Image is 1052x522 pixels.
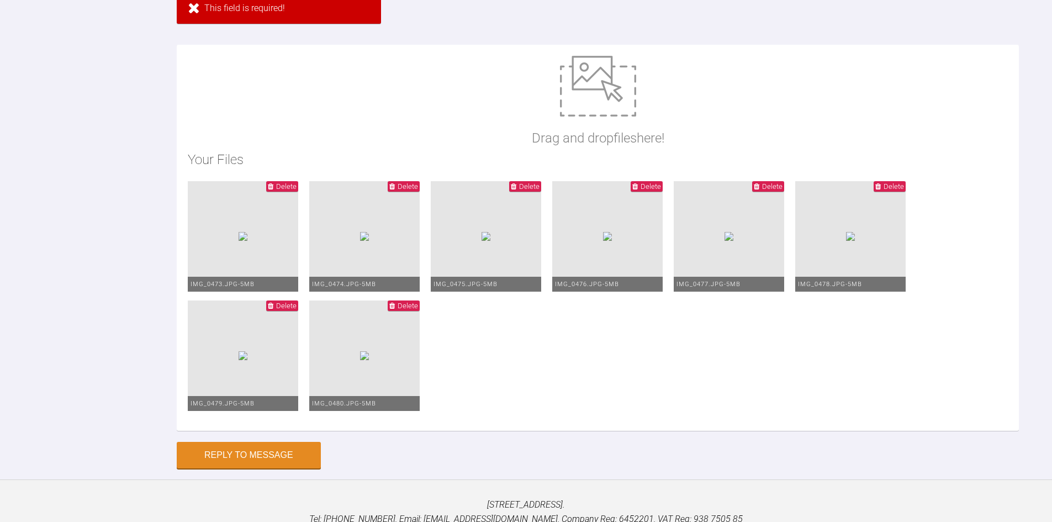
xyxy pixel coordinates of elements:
span: IMG_0479.JPG - 5MB [191,400,255,407]
span: IMG_0478.JPG - 5MB [798,281,862,288]
img: 82b32c14-7d4e-4bd9-b370-86f50c53c8f9 [360,232,369,241]
img: 523b7287-0e45-4ad7-b000-18b5d37f1a3e [603,232,612,241]
span: IMG_0474.JPG - 5MB [312,281,376,288]
h2: Your Files [188,149,1008,170]
span: Delete [762,182,783,191]
p: Drag and drop files here! [532,128,664,149]
img: be786fc5-f7f1-4ac0-baa9-0ed7b2663da4 [360,351,369,360]
img: 2099ac95-5e95-4aa5-9beb-a16c6e5faaeb [482,232,490,241]
span: IMG_0475.JPG - 5MB [434,281,498,288]
img: 682856c6-6ea1-4cc3-8e41-7e770e86cdfd [239,232,247,241]
span: Delete [398,182,418,191]
span: IMG_0477.JPG - 5MB [676,281,741,288]
span: Delete [884,182,904,191]
span: Delete [276,302,297,310]
button: Reply to Message [177,442,321,468]
span: IMG_0480.JPG - 5MB [312,400,376,407]
span: Delete [519,182,540,191]
img: a05cb020-5848-42bd-92f4-c14dca33d2a9 [846,232,855,241]
img: 24d77a57-f1f5-411f-a7b0-e9a4005abf79 [239,351,247,360]
span: Delete [641,182,661,191]
span: IMG_0473.JPG - 5MB [191,281,255,288]
span: IMG_0476.JPG - 5MB [555,281,619,288]
span: Delete [398,302,418,310]
img: fc12b3aa-0137-4a28-97ce-12783c731b77 [725,232,733,241]
span: Delete [276,182,297,191]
